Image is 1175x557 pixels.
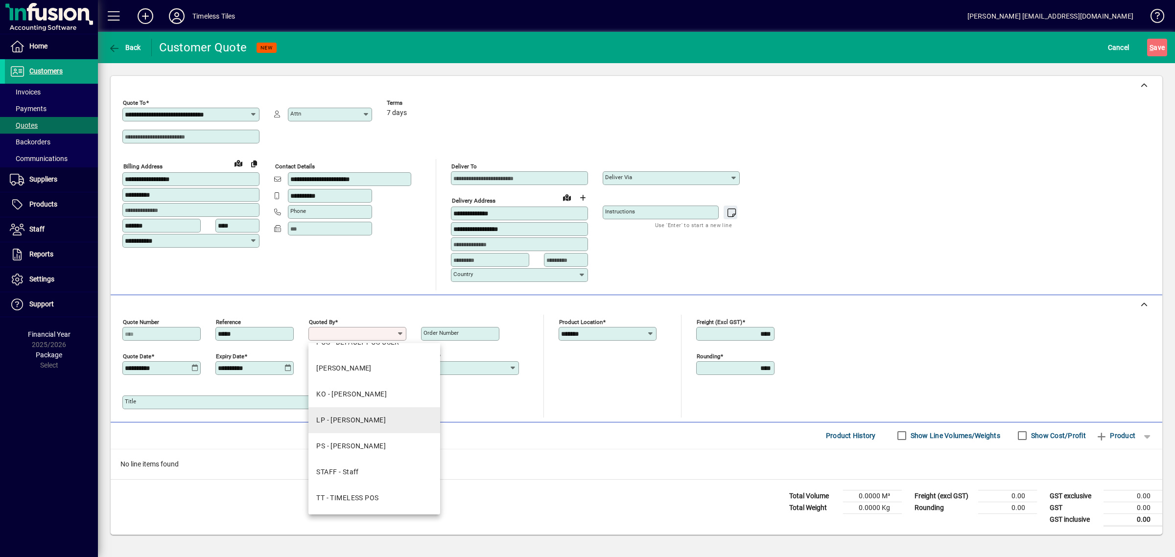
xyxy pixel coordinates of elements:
[216,318,241,325] mat-label: Reference
[308,485,440,511] mat-option: TT - TIMELESS POS
[316,415,386,425] div: LP - [PERSON_NAME]
[246,156,262,171] button: Copy to Delivery address
[910,490,978,502] td: Freight (excl GST)
[5,217,98,242] a: Staff
[106,39,143,56] button: Back
[308,381,440,407] mat-option: KO - KAREN O'NEILL
[29,42,47,50] span: Home
[111,449,1162,479] div: No line items found
[10,155,68,162] span: Communications
[559,189,575,205] a: View on map
[309,318,335,325] mat-label: Quoted by
[909,431,1000,441] label: Show Line Volumes/Weights
[5,242,98,267] a: Reports
[29,225,45,233] span: Staff
[978,490,1037,502] td: 0.00
[161,7,192,25] button: Profile
[10,105,47,113] span: Payments
[5,34,98,59] a: Home
[308,459,440,485] mat-option: STAFF - Staff
[123,99,146,106] mat-label: Quote To
[655,219,732,231] mat-hint: Use 'Enter' to start a new line
[5,84,98,100] a: Invoices
[387,100,446,106] span: Terms
[29,275,54,283] span: Settings
[605,208,635,215] mat-label: Instructions
[28,330,70,338] span: Financial Year
[1104,513,1162,526] td: 0.00
[1045,490,1104,502] td: GST exclusive
[1104,490,1162,502] td: 0.00
[216,352,244,359] mat-label: Expiry date
[316,467,359,477] div: STAFF - Staff
[316,363,372,373] div: [PERSON_NAME]
[826,428,876,443] span: Product History
[5,292,98,317] a: Support
[910,502,978,513] td: Rounding
[290,208,306,214] mat-label: Phone
[559,318,603,325] mat-label: Product location
[1105,39,1132,56] button: Cancel
[697,318,742,325] mat-label: Freight (excl GST)
[231,155,246,171] a: View on map
[29,200,57,208] span: Products
[1091,427,1140,444] button: Product
[29,67,63,75] span: Customers
[1150,40,1165,55] span: ave
[10,121,38,129] span: Quotes
[575,190,590,206] button: Choose address
[1143,2,1163,34] a: Knowledge Base
[453,271,473,278] mat-label: Country
[308,355,440,381] mat-option: EJ - ELISE JOHNSTON
[5,167,98,192] a: Suppliers
[784,490,843,502] td: Total Volume
[308,407,440,433] mat-option: LP - LACHLAN PEARSON
[5,100,98,117] a: Payments
[843,502,902,513] td: 0.0000 Kg
[159,40,247,55] div: Customer Quote
[5,267,98,292] a: Settings
[316,441,386,451] div: PS - [PERSON_NAME]
[1096,428,1135,443] span: Product
[192,8,235,24] div: Timeless Tiles
[316,389,387,399] div: KO - [PERSON_NAME]
[822,427,880,444] button: Product History
[5,192,98,217] a: Products
[130,7,161,25] button: Add
[967,8,1133,24] div: [PERSON_NAME] [EMAIL_ADDRESS][DOMAIN_NAME]
[10,138,50,146] span: Backorders
[308,433,440,459] mat-option: PS - PETER SMYTH
[451,163,477,170] mat-label: Deliver To
[784,502,843,513] td: Total Weight
[125,398,136,405] mat-label: Title
[843,490,902,502] td: 0.0000 M³
[1045,502,1104,513] td: GST
[978,502,1037,513] td: 0.00
[1147,39,1167,56] button: Save
[123,352,151,359] mat-label: Quote date
[5,150,98,167] a: Communications
[605,174,632,181] mat-label: Deliver via
[1108,40,1129,55] span: Cancel
[290,110,301,117] mat-label: Attn
[5,117,98,134] a: Quotes
[1150,44,1153,51] span: S
[29,250,53,258] span: Reports
[29,175,57,183] span: Suppliers
[1104,502,1162,513] td: 0.00
[697,352,720,359] mat-label: Rounding
[260,45,273,51] span: NEW
[98,39,152,56] app-page-header-button: Back
[123,318,159,325] mat-label: Quote number
[423,329,459,336] mat-label: Order number
[29,300,54,308] span: Support
[5,134,98,150] a: Backorders
[10,88,41,96] span: Invoices
[108,44,141,51] span: Back
[36,351,62,359] span: Package
[1045,513,1104,526] td: GST inclusive
[1029,431,1086,441] label: Show Cost/Profit
[387,109,407,117] span: 7 days
[316,493,378,503] div: TT - TIMELESS POS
